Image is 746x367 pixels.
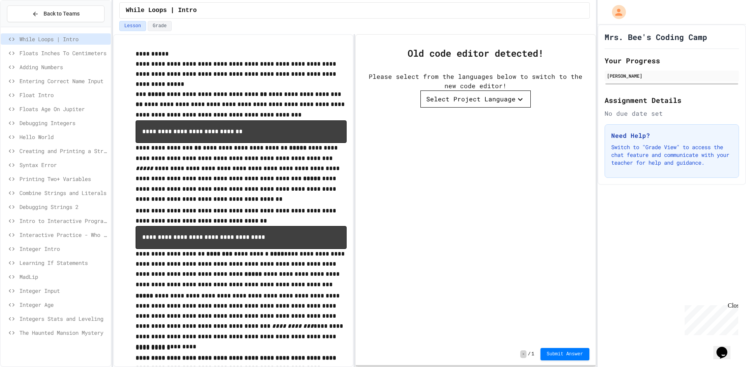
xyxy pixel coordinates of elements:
iframe: chat widget [713,336,738,359]
h3: Need Help? [611,131,732,140]
h1: Mrs. Bee's Coding Camp [605,31,707,42]
button: Select Project Language [420,90,531,108]
span: The Haunted Mansion Mystery [19,329,108,337]
h2: Your Progress [605,55,739,66]
span: While Loops | Intro [19,35,108,43]
span: Hello World [19,133,108,141]
span: Integers Stats and Leveling [19,315,108,323]
span: MadLip [19,273,108,281]
iframe: chat widget [682,302,738,335]
button: Submit Answer [540,348,589,360]
span: Submit Answer [547,351,583,357]
span: Integer Intro [19,245,108,253]
div: Select Project Language [426,94,516,104]
span: 1 [532,351,534,357]
span: Debugging Integers [19,119,108,127]
span: Combine Strings and Literals [19,189,108,197]
span: Integer Age [19,301,108,309]
button: Back to Teams [7,5,105,22]
button: Lesson [119,21,146,31]
div: No due date set [605,109,739,118]
div: Chat with us now!Close [3,3,54,49]
span: / [528,351,531,357]
span: Syntax Error [19,161,108,169]
span: Floats Age On Jupiter [19,105,108,113]
div: Please select from the languages below to switch to the new code editor! [367,72,584,90]
span: Adding Numbers [19,63,108,71]
span: Printing Two+ Variables [19,175,108,183]
span: Creating and Printing a String Variable [19,147,108,155]
span: Debugging Strings 2 [19,203,108,211]
span: Entering Correct Name Input [19,77,108,85]
span: Learning If Statements [19,259,108,267]
button: Grade [148,21,172,31]
div: [PERSON_NAME] [607,72,737,79]
p: Switch to "Grade View" to access the chat feature and communicate with your teacher for help and ... [611,143,732,167]
span: Integer Input [19,287,108,295]
div: Old code editor detected! [408,46,544,60]
h2: Assignment Details [605,95,739,106]
span: Interactive Practice - Who Are You? [19,231,108,239]
span: Intro to Interactive Programs [19,217,108,225]
span: While Loops | Intro [126,6,197,15]
span: Back to Teams [44,10,80,18]
span: Floats Inches To Centimeters [19,49,108,57]
span: Float Intro [19,91,108,99]
div: My Account [604,3,628,21]
span: - [520,350,526,358]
